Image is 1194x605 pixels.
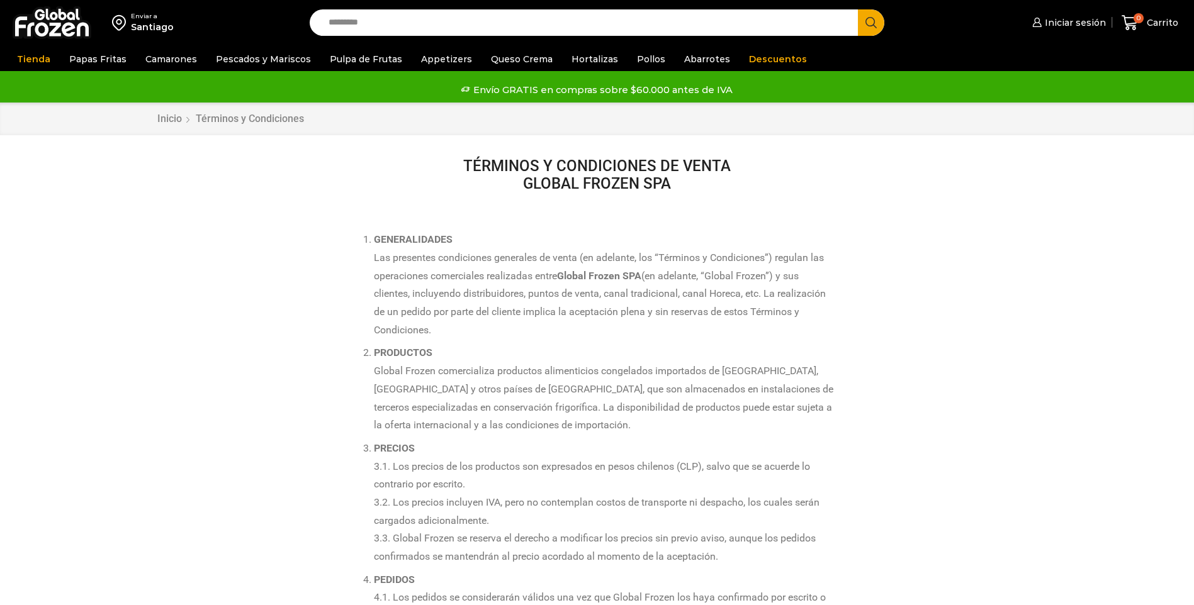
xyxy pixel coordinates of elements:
[631,47,672,71] a: Pollos
[1144,16,1178,29] span: Carrito
[361,157,833,194] h2: TÉRMINOS Y CONDICIONES DE VENTA GLOBAL FROZEN SPA
[11,47,57,71] a: Tienda
[374,460,810,491] span: 3.1. Los precios de los productos son expresados en pesos chilenos (CLP), salvo que se acuerde lo...
[374,347,432,358] b: PRODUCTOS
[157,112,183,126] a: Inicio
[374,270,826,336] span: (en adelante, “Global Frozen”) y sus clientes, incluyendo distribuidores, puntos de venta, canal ...
[743,47,813,71] a: Descuentos
[374,532,816,562] span: 3.3. Global Frozen se reserva el derecho a modificar los precios sin previo aviso, aunque los ped...
[565,47,624,71] a: Hortalizas
[63,47,133,71] a: Papas Fritas
[415,47,478,71] a: Appetizers
[374,233,453,245] b: GENERALIDADES
[374,252,824,282] span: Las presentes condiciones generales de venta (en adelante, los “Términos y Condiciones”) regulan ...
[374,574,415,586] b: PEDIDOS
[1118,8,1181,38] a: 0 Carrito
[374,496,819,526] span: 3.2. Los precios incluyen IVA, pero no contemplan costos de transporte ni despacho, los cuales se...
[196,113,304,125] span: Términos y Condiciones
[1042,16,1106,29] span: Iniciar sesión
[485,47,559,71] a: Queso Crema
[557,270,641,282] b: Global Frozen SPA
[374,365,833,431] span: Global Frozen comercializa productos alimenticios congelados importados de [GEOGRAPHIC_DATA], [GE...
[131,12,174,21] div: Enviar a
[210,47,317,71] a: Pescados y Mariscos
[112,12,131,33] img: address-field-icon.svg
[678,47,736,71] a: Abarrotes
[1029,10,1106,35] a: Iniciar sesión
[1134,13,1144,23] span: 0
[139,47,203,71] a: Camarones
[374,442,415,454] b: PRECIOS
[131,21,174,33] div: Santiago
[324,47,408,71] a: Pulpa de Frutas
[858,9,884,36] button: Search button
